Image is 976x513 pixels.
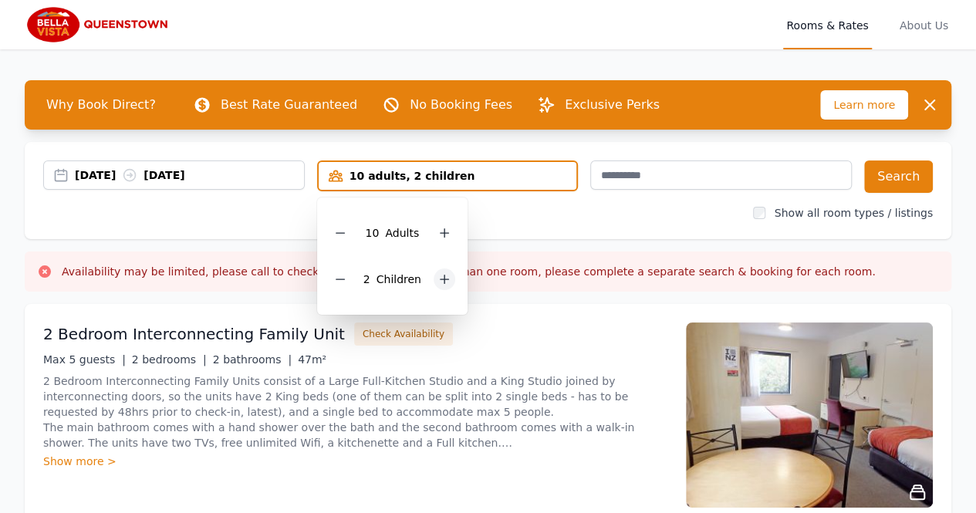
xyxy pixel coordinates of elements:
[34,89,168,120] span: Why Book Direct?
[377,273,421,285] span: Child ren
[363,273,370,285] span: 2
[213,353,292,366] span: 2 bathrooms |
[565,96,660,114] p: Exclusive Perks
[365,227,379,239] span: 10
[62,264,876,279] h3: Availability may be limited, please call to check. If you are wanting more than one room, please ...
[132,353,207,366] span: 2 bedrooms |
[354,322,453,346] button: Check Availability
[410,96,512,114] p: No Booking Fees
[319,168,577,184] div: 10 adults, 2 children
[864,160,933,193] button: Search
[43,373,667,451] p: 2 Bedroom Interconnecting Family Units consist of a Large Full-Kitchen Studio and a King Studio j...
[43,353,126,366] span: Max 5 guests |
[75,167,304,183] div: [DATE] [DATE]
[25,6,174,43] img: Bella Vista Queenstown
[298,353,326,366] span: 47m²
[385,227,419,239] span: Adult s
[775,207,933,219] label: Show all room types / listings
[221,96,357,114] p: Best Rate Guaranteed
[43,323,345,345] h3: 2 Bedroom Interconnecting Family Unit
[43,454,667,469] div: Show more >
[820,90,908,120] span: Learn more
